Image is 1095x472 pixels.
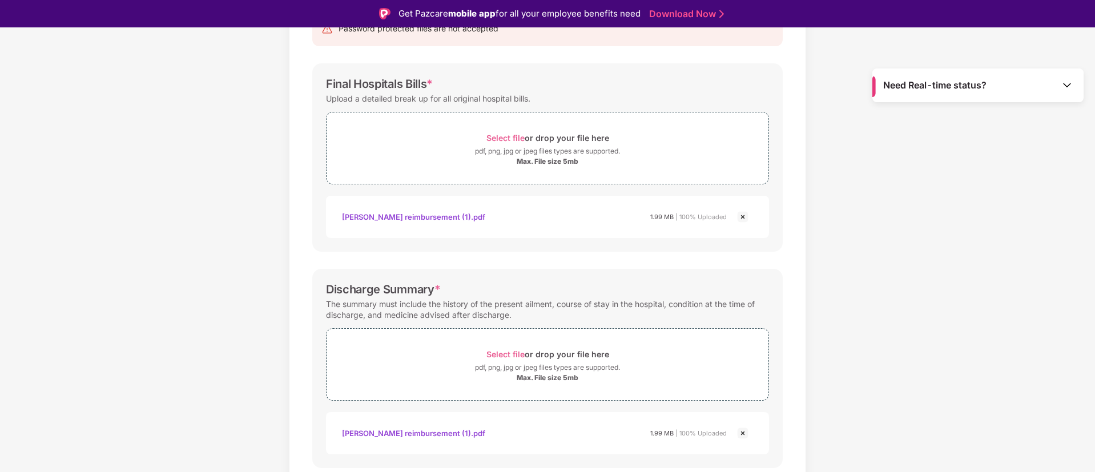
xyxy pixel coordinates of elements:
[326,296,769,322] div: The summary must include the history of the present ailment, course of stay in the hospital, cond...
[1061,79,1073,91] img: Toggle Icon
[486,133,525,143] span: Select file
[342,207,485,227] div: [PERSON_NAME] reimbursement (1).pdf
[326,283,440,296] div: Discharge Summary
[326,91,530,106] div: Upload a detailed break up for all original hospital bills.
[517,157,578,166] div: Max. File size 5mb
[398,7,641,21] div: Get Pazcare for all your employee benefits need
[649,8,720,20] a: Download Now
[486,349,525,359] span: Select file
[321,23,333,35] img: svg+xml;base64,PHN2ZyB4bWxucz0iaHR0cDovL3d3dy53My5vcmcvMjAwMC9zdmciIHdpZHRoPSIyNCIgaGVpZ2h0PSIyNC...
[475,146,620,157] div: pdf, png, jpg or jpeg files types are supported.
[517,373,578,382] div: Max. File size 5mb
[650,429,674,437] span: 1.99 MB
[475,362,620,373] div: pdf, png, jpg or jpeg files types are supported.
[486,346,609,362] div: or drop your file here
[326,77,433,91] div: Final Hospitals Bills
[650,213,674,221] span: 1.99 MB
[342,423,485,443] div: [PERSON_NAME] reimbursement (1).pdf
[448,8,496,19] strong: mobile app
[883,79,987,91] span: Need Real-time status?
[486,130,609,146] div: or drop your file here
[379,8,391,19] img: Logo
[339,22,498,35] div: Password protected files are not accepted
[675,429,727,437] span: | 100% Uploaded
[736,210,750,224] img: svg+xml;base64,PHN2ZyBpZD0iQ3Jvc3MtMjR4MjQiIHhtbG5zPSJodHRwOi8vd3d3LnczLm9yZy8yMDAwL3N2ZyIgd2lkdG...
[327,121,768,175] span: Select fileor drop your file herepdf, png, jpg or jpeg files types are supported.Max. File size 5mb
[675,213,727,221] span: | 100% Uploaded
[736,426,750,440] img: svg+xml;base64,PHN2ZyBpZD0iQ3Jvc3MtMjR4MjQiIHhtbG5zPSJodHRwOi8vd3d3LnczLm9yZy8yMDAwL3N2ZyIgd2lkdG...
[719,8,724,20] img: Stroke
[327,337,768,392] span: Select fileor drop your file herepdf, png, jpg or jpeg files types are supported.Max. File size 5mb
